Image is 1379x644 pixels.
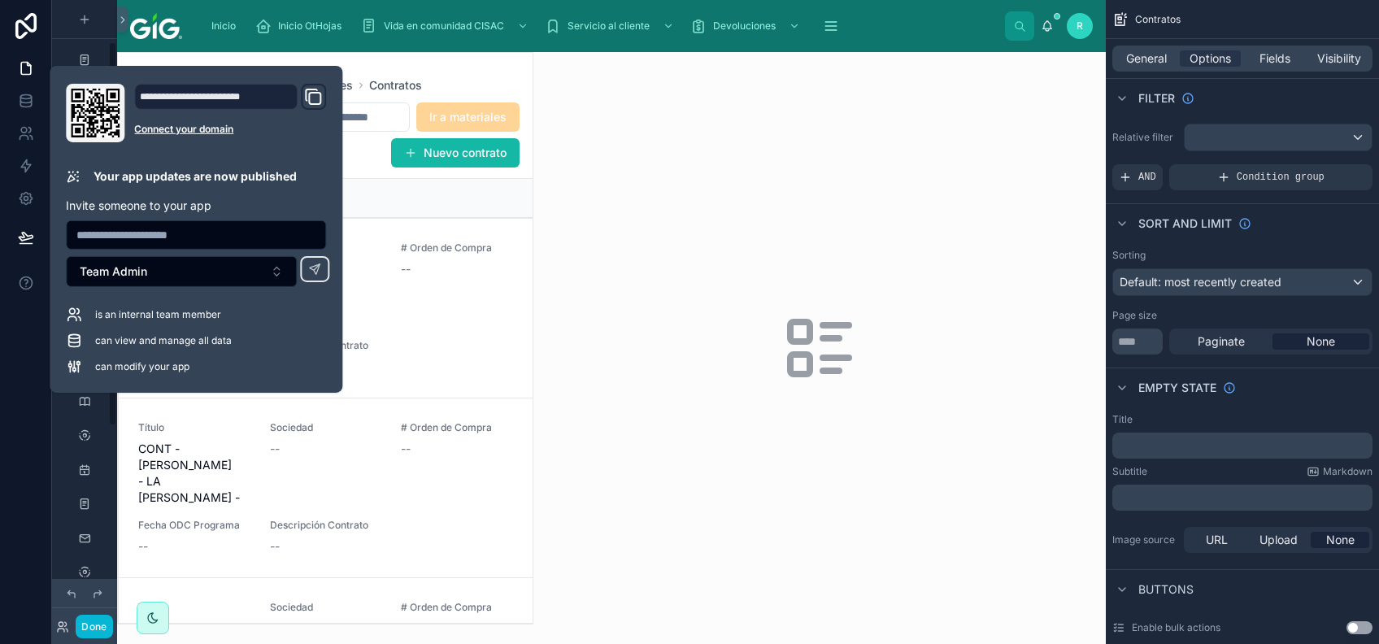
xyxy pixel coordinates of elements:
[94,168,297,185] p: Your app updates are now published
[66,198,326,214] p: Invite someone to your app
[95,334,232,347] span: can view and manage all data
[1112,413,1133,426] label: Title
[1138,380,1216,396] span: Empty state
[1112,309,1157,322] label: Page size
[1307,465,1372,478] a: Markdown
[1138,581,1194,598] span: Buttons
[1138,90,1175,107] span: Filter
[713,20,776,33] span: Devoluciones
[1307,333,1335,350] span: None
[1190,50,1231,67] span: Options
[1237,171,1325,184] span: Condition group
[1077,20,1083,33] span: R
[1323,465,1372,478] span: Markdown
[80,263,147,280] span: Team Admin
[356,11,537,41] a: Vida en comunidad CISAC
[384,20,504,33] span: Vida en comunidad CISAC
[134,84,326,142] div: Domain and Custom Link
[1138,215,1232,232] span: Sort And Limit
[685,11,808,41] a: Devoluciones
[1120,275,1281,289] span: Default: most recently created
[134,123,326,136] a: Connect your domain
[1259,532,1298,548] span: Upload
[1112,533,1177,546] label: Image source
[195,8,1005,44] div: scrollable content
[130,13,182,39] img: App logo
[540,11,682,41] a: Servicio al cliente
[1138,171,1156,184] span: AND
[211,20,236,33] span: Inicio
[1198,333,1245,350] span: Paginate
[1112,249,1146,262] label: Sorting
[1317,50,1361,67] span: Visibility
[1259,50,1290,67] span: Fields
[95,308,221,321] span: is an internal team member
[1112,485,1372,511] div: scrollable content
[1326,532,1355,548] span: None
[1112,268,1372,296] button: Default: most recently created
[568,20,650,33] span: Servicio al cliente
[250,11,353,41] a: Inicio OtHojas
[278,20,341,33] span: Inicio OtHojas
[1112,465,1147,478] label: Subtitle
[95,360,189,373] span: can modify your app
[1135,13,1181,26] span: Contratos
[1112,131,1177,144] label: Relative filter
[1112,433,1372,459] div: scrollable content
[1126,50,1167,67] span: General
[1206,532,1228,548] span: URL
[66,256,297,287] button: Select Button
[76,615,112,638] button: Done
